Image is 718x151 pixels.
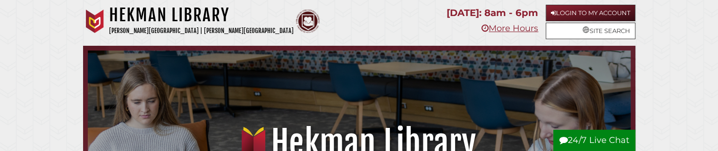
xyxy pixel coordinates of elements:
img: Calvin Theological Seminary [296,9,320,33]
img: Calvin University [83,9,107,33]
a: More Hours [481,23,538,34]
a: Site Search [546,23,635,39]
p: [DATE]: 8am - 6pm [447,5,538,21]
p: [PERSON_NAME][GEOGRAPHIC_DATA] | [PERSON_NAME][GEOGRAPHIC_DATA] [109,25,294,36]
a: Login to My Account [546,5,635,21]
h1: Hekman Library [109,5,294,25]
